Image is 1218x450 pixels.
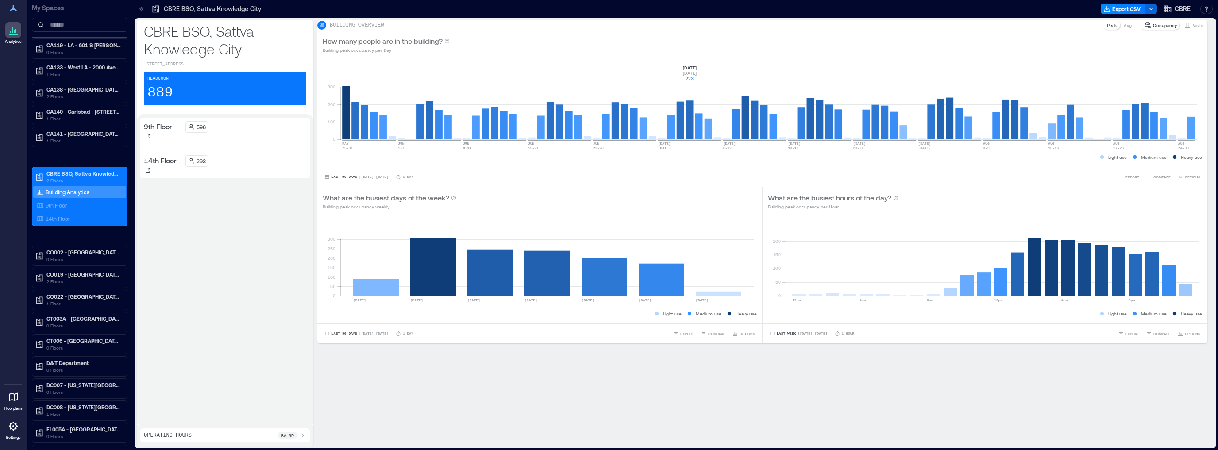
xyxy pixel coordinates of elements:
[46,322,121,329] p: 0 Floors
[46,170,121,177] p: CBRE BSO, Sattva Knowledge City
[328,119,335,124] tspan: 100
[680,331,694,336] span: EXPORT
[323,203,456,210] p: Building peak occupancy weekly
[46,177,121,184] p: 2 Floors
[1185,174,1200,180] span: OPTIONS
[328,274,335,280] tspan: 100
[1176,329,1202,338] button: OPTIONS
[330,22,384,29] p: BUILDING OVERVIEW
[983,142,990,146] text: AUG
[1181,154,1202,161] p: Heavy use
[773,252,781,257] tspan: 150
[723,146,732,150] text: 6-12
[1145,173,1172,181] button: COMPARE
[658,146,671,150] text: [DATE]
[768,329,829,338] button: Last Week |[DATE]-[DATE]
[323,46,450,54] p: Building peak occupancy per Day
[853,142,866,146] text: [DATE]
[328,246,335,251] tspan: 250
[1107,22,1117,29] p: Peak
[353,298,366,302] text: [DATE]
[328,84,335,89] tspan: 300
[144,432,192,439] p: Operating Hours
[46,404,121,411] p: DC008 - [US_STATE][GEOGRAPHIC_DATA] - [STREET_ADDRESS]
[792,298,801,302] text: 12am
[328,236,335,242] tspan: 300
[860,298,866,302] text: 4am
[1061,298,1068,302] text: 4pm
[46,344,121,351] p: 0 Floors
[46,188,89,196] p: Building Analytics
[46,42,121,49] p: CA119 - LA - 601 S [PERSON_NAME]..
[524,298,537,302] text: [DATE]
[46,256,121,263] p: 0 Floors
[328,265,335,270] tspan: 150
[696,298,709,302] text: [DATE]
[2,19,24,47] a: Analytics
[842,331,855,336] p: 1 Hour
[788,146,799,150] text: 13-19
[1108,310,1127,317] p: Light use
[927,298,933,302] text: 8am
[46,137,121,144] p: 1 Floor
[1153,174,1171,180] span: COMPARE
[593,146,604,150] text: 22-28
[1101,4,1146,14] button: Export CSV
[46,293,121,300] p: CO022 - [GEOGRAPHIC_DATA] - [STREET_ADDRESS]
[1193,22,1203,29] p: Visits
[1176,173,1202,181] button: OPTIONS
[46,381,121,388] p: DC007 - [US_STATE][GEOGRAPHIC_DATA] - [STREET_ADDRESS]..
[528,146,539,150] text: 15-21
[639,298,651,302] text: [DATE]
[333,293,335,298] tspan: 0
[1153,331,1171,336] span: COMPARE
[778,293,781,298] tspan: 0
[731,329,757,338] button: OPTIONS
[1,386,25,414] a: Floorplans
[463,146,471,150] text: 8-14
[330,284,335,289] tspan: 50
[788,142,801,146] text: [DATE]
[1141,310,1167,317] p: Medium use
[1178,146,1189,150] text: 24-30
[46,426,121,433] p: FL005A - [GEOGRAPHIC_DATA] - 777 Brickell..
[328,255,335,261] tspan: 200
[46,433,121,440] p: 0 Floors
[323,36,443,46] p: How many people are in the building?
[528,142,535,146] text: JUN
[46,49,121,56] p: 0 Floors
[46,366,121,373] p: 0 Floors
[403,331,413,336] p: 1 Day
[46,115,121,122] p: 1 Floor
[768,203,898,210] p: Building peak occupancy per Hour
[983,146,990,150] text: 3-9
[281,432,294,439] p: 8a - 6p
[398,146,405,150] text: 1-7
[723,142,736,146] text: [DATE]
[144,155,177,166] p: 14th Floor
[342,142,349,146] text: MAY
[46,108,121,115] p: CA140 - Carlsbad - [STREET_ADDRESS]
[582,298,594,302] text: [DATE]
[5,39,22,44] p: Analytics
[46,64,121,71] p: CA133 - West LA - 2000 Avenue of the Stars
[46,202,67,209] p: 9th Floor
[1175,4,1191,13] span: CBRE
[46,278,121,285] p: 2 Floors
[1185,331,1200,336] span: OPTIONS
[736,310,757,317] p: Heavy use
[775,279,781,285] tspan: 50
[1160,2,1193,16] button: CBRE
[46,249,121,256] p: CO002 - [GEOGRAPHIC_DATA] - [STREET_ADDRESS]..
[46,359,121,366] p: D&T Department
[46,215,70,222] p: 14th Floor
[1113,146,1124,150] text: 17-23
[918,142,931,146] text: [DATE]
[1125,331,1139,336] span: EXPORT
[1129,298,1135,302] text: 8pm
[467,298,480,302] text: [DATE]
[773,265,781,271] tspan: 100
[1108,154,1127,161] p: Light use
[1141,154,1167,161] p: Medium use
[46,130,121,137] p: CA141 - [GEOGRAPHIC_DATA] - [STREET_ADDRESS][US_STATE]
